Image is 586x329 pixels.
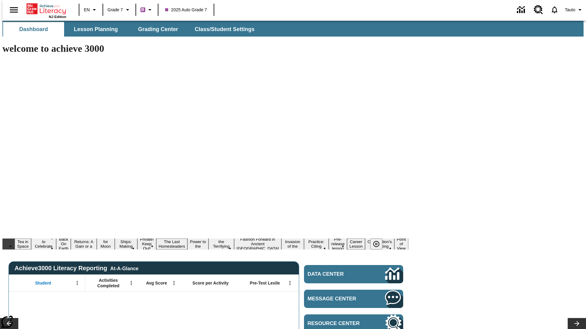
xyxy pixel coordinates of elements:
[208,234,234,254] button: Slide 10 Attack of the Terrifying Tomatoes
[370,239,389,249] div: Pause
[2,21,584,37] div: SubNavbar
[329,236,347,252] button: Slide 14 Pre-release lesson
[15,239,31,249] button: Slide 1 Tea in Space
[347,239,365,249] button: Slide 15 Career Lesson
[110,265,138,271] div: At-A-Glance
[74,26,118,33] span: Lesson Planning
[65,22,126,37] button: Lesson Planning
[3,22,64,37] button: Dashboard
[187,234,208,254] button: Slide 9 Solar Power to the People
[105,4,134,15] button: Grade: Grade 7, Select a grade
[71,234,96,254] button: Slide 4 Free Returns: A Gain or a Drain?
[56,236,71,252] button: Slide 3 Back On Earth
[15,265,139,272] span: Achieve3000 Literacy Reporting
[35,280,51,286] span: Student
[234,236,281,252] button: Slide 11 Fashion Forward in Ancient Rome
[190,22,259,37] button: Class/Student Settings
[513,2,530,18] a: Data Center
[31,234,56,254] button: Slide 2 Get Ready to Celebrate Juneteenth!
[281,234,304,254] button: Slide 12 The Invasion of the Free CD
[19,26,48,33] span: Dashboard
[137,236,156,252] button: Slide 7 Private! Keep Out!
[370,239,382,249] button: Pause
[308,271,365,277] span: Data Center
[115,234,138,254] button: Slide 6 Cruise Ships: Making Waves
[88,278,128,288] span: Activities Completed
[141,6,144,13] span: B
[285,278,295,288] button: Open Menu
[308,320,367,327] span: Resource Center
[193,280,229,286] span: Score per Activity
[304,290,403,308] a: Message Center
[138,26,178,33] span: Grading Center
[156,239,188,249] button: Slide 8 The Last Homesteaders
[84,7,90,13] span: EN
[250,280,280,286] span: Pre-Test Lexile
[27,3,66,15] a: Home
[169,278,179,288] button: Open Menu
[97,234,115,254] button: Slide 5 Time for Moon Rules?
[547,2,562,18] a: Notifications
[73,278,82,288] button: Open Menu
[568,318,586,329] button: Lesson carousel, Next
[365,234,394,254] button: Slide 16 The Constitution's Balancing Act
[5,1,23,19] button: Open side menu
[304,234,329,254] button: Slide 13 Mixed Practice: Citing Evidence
[165,7,207,13] span: 2025 Auto Grade 7
[127,278,136,288] button: Open Menu
[308,296,367,302] span: Message Center
[394,236,408,252] button: Slide 17 Point of View
[128,22,189,37] button: Grading Center
[565,7,575,13] span: Tauto
[195,26,255,33] span: Class/Student Settings
[49,15,66,19] span: NJ Edition
[146,280,167,286] span: Avg Score
[27,2,66,19] div: Home
[107,7,123,13] span: Grade 7
[562,4,586,15] button: Profile/Settings
[138,4,156,15] button: Boost Class color is purple. Change class color
[81,4,101,15] button: Language: EN, Select a language
[2,22,260,37] div: SubNavbar
[304,265,403,283] a: Data Center
[2,43,408,54] h1: welcome to achieve 3000
[530,2,547,18] a: Resource Center, Will open in new tab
